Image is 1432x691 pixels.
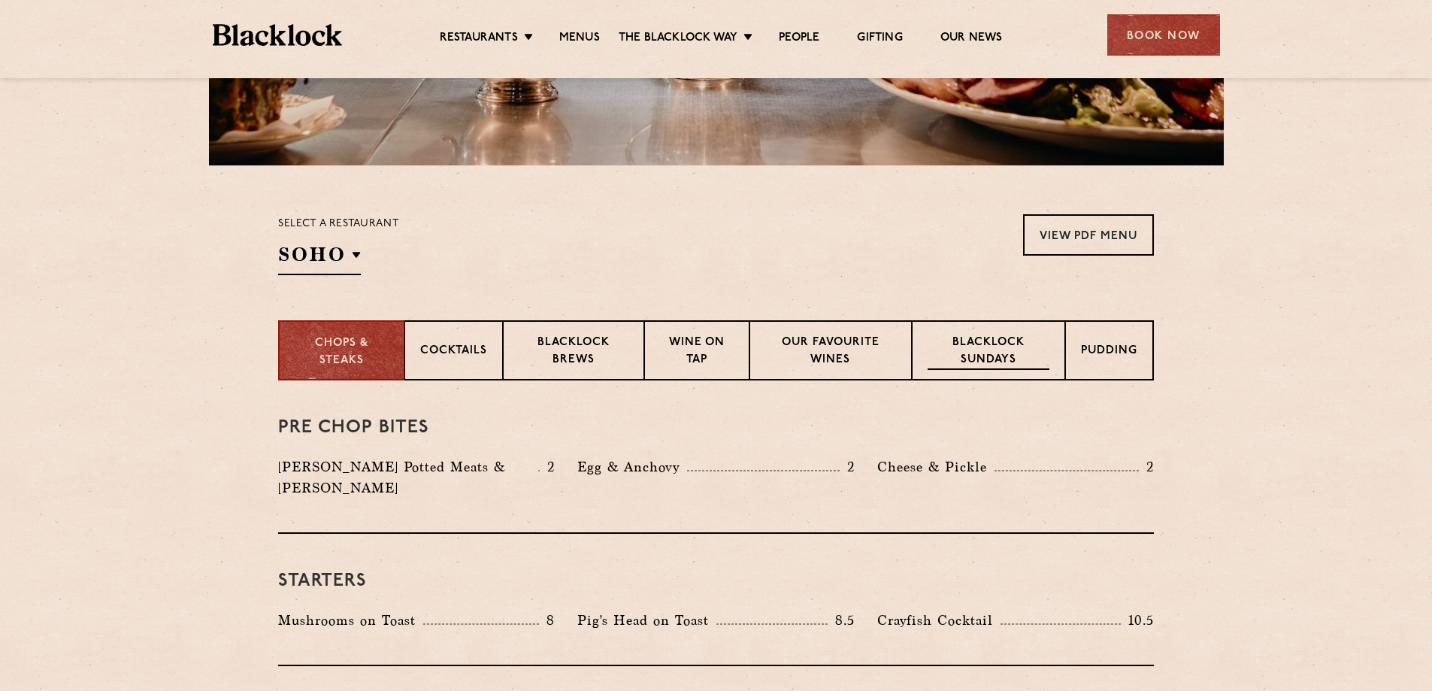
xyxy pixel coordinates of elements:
a: The Blacklock Way [619,31,737,47]
p: Select a restaurant [278,214,399,234]
p: Blacklock Sundays [928,335,1049,370]
p: 2 [1139,457,1154,477]
p: 10.5 [1121,611,1154,630]
p: 2 [540,457,555,477]
p: Crayfish Cocktail [877,610,1001,631]
p: Cheese & Pickle [877,456,995,477]
p: Our favourite wines [765,335,895,370]
img: BL_Textured_Logo-footer-cropped.svg [213,24,343,46]
a: Menus [559,31,600,47]
p: Blacklock Brews [519,335,628,370]
a: Our News [940,31,1003,47]
h3: Pre Chop Bites [278,418,1154,438]
p: Pig's Head on Toast [577,610,716,631]
div: Book Now [1107,14,1220,56]
p: 8 [539,611,555,630]
p: Wine on Tap [660,335,734,370]
p: [PERSON_NAME] Potted Meats & [PERSON_NAME] [278,456,538,499]
a: Restaurants [440,31,518,47]
p: 2 [840,457,855,477]
a: Gifting [857,31,902,47]
p: 8.5 [828,611,855,630]
a: View PDF Menu [1023,214,1154,256]
p: Egg & Anchovy [577,456,687,477]
p: Mushrooms on Toast [278,610,423,631]
h3: Starters [278,571,1154,591]
p: Chops & Steaks [295,335,389,369]
p: Cocktails [420,343,487,362]
p: Pudding [1081,343,1137,362]
h2: SOHO [278,241,361,275]
a: People [779,31,819,47]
